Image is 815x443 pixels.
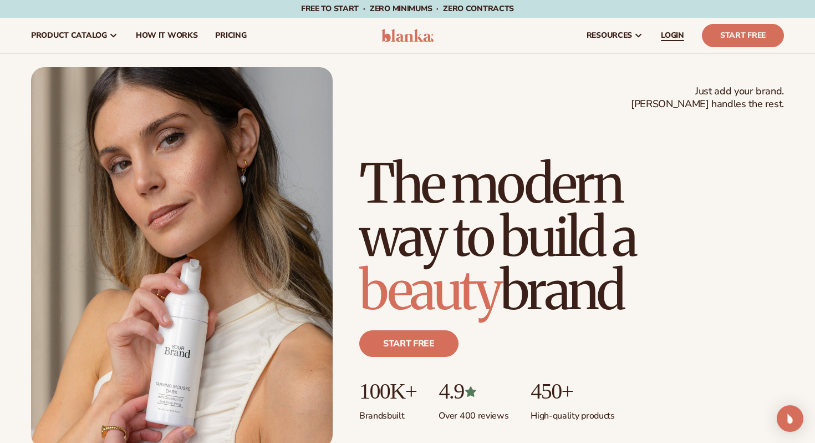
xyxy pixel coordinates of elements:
a: Start Free [702,24,784,47]
p: Over 400 reviews [439,404,508,422]
img: logo [381,29,434,42]
a: How It Works [127,18,207,53]
div: Open Intercom Messenger [777,405,803,432]
span: How It Works [136,31,198,40]
span: pricing [215,31,246,40]
p: Brands built [359,404,416,422]
span: LOGIN [661,31,684,40]
a: product catalog [22,18,127,53]
a: pricing [206,18,255,53]
span: product catalog [31,31,107,40]
h1: The modern way to build a brand [359,157,784,317]
p: 450+ [531,379,614,404]
span: beauty [359,257,500,324]
a: Start free [359,330,459,357]
span: Just add your brand. [PERSON_NAME] handles the rest. [631,85,784,111]
p: 100K+ [359,379,416,404]
p: 4.9 [439,379,508,404]
span: Free to start · ZERO minimums · ZERO contracts [301,3,514,14]
span: resources [587,31,632,40]
a: LOGIN [652,18,693,53]
p: High-quality products [531,404,614,422]
a: resources [578,18,652,53]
